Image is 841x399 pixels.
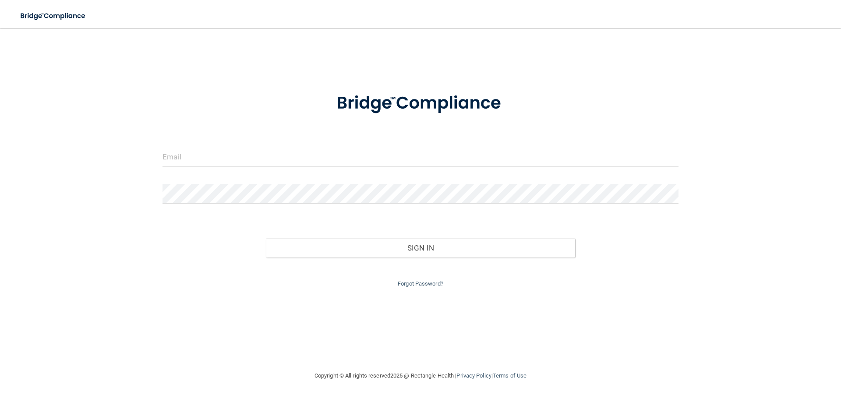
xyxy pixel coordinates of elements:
[456,372,491,379] a: Privacy Policy
[266,238,576,258] button: Sign In
[398,280,443,287] a: Forgot Password?
[493,372,527,379] a: Terms of Use
[163,147,678,167] input: Email
[318,81,523,126] img: bridge_compliance_login_screen.278c3ca4.svg
[13,7,94,25] img: bridge_compliance_login_screen.278c3ca4.svg
[261,362,580,390] div: Copyright © All rights reserved 2025 @ Rectangle Health | |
